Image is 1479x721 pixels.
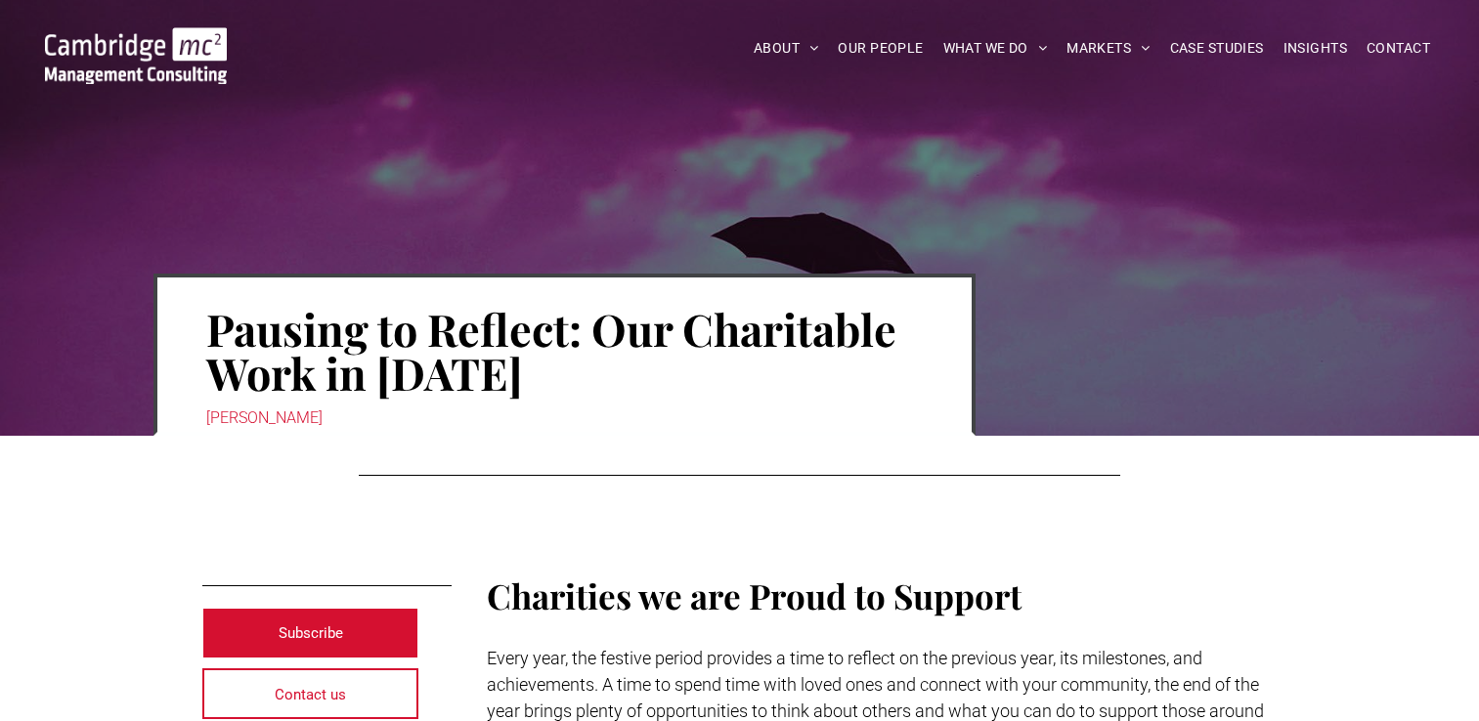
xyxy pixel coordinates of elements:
[202,608,419,658] a: Subscribe
[487,573,1022,618] span: Charities we are Proud to Support
[275,670,346,719] span: Contact us
[206,305,923,397] h1: Pausing to Reflect: Our Charitable Work in [DATE]
[1160,33,1274,64] a: CASE STUDIES
[1357,33,1440,64] a: CONTACT
[45,27,227,84] img: Go to Homepage
[206,404,923,432] div: [PERSON_NAME]
[1274,33,1357,64] a: INSIGHTS
[202,668,419,719] a: Contact us
[1057,33,1159,64] a: MARKETS
[828,33,933,64] a: OUR PEOPLE
[934,33,1058,64] a: WHAT WE DO
[744,33,829,64] a: ABOUT
[279,609,343,657] span: Subscribe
